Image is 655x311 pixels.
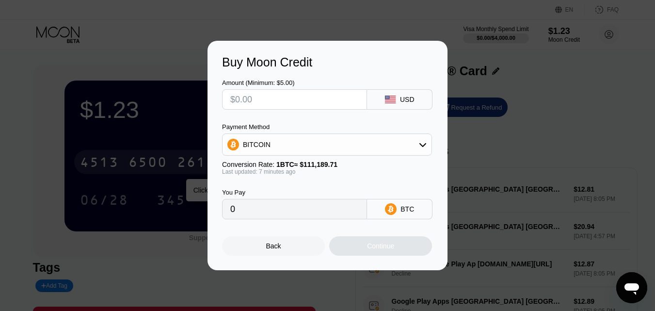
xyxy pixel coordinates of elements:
[222,168,432,175] div: Last updated: 7 minutes ago
[400,96,415,103] div: USD
[616,272,647,303] iframe: Mesajlaşma penceresini başlatma düğmesi
[222,236,325,256] div: Back
[222,161,432,168] div: Conversion Rate:
[276,161,337,168] span: 1 BTC ≈ $111,189.71
[230,90,359,109] input: $0.00
[400,205,414,213] div: BTC
[243,141,271,148] div: BITCOIN
[222,123,432,131] div: Payment Method
[266,242,281,250] div: Back
[222,55,433,69] div: Buy Moon Credit
[222,189,367,196] div: You Pay
[222,79,367,86] div: Amount (Minimum: $5.00)
[223,135,431,154] div: BITCOIN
